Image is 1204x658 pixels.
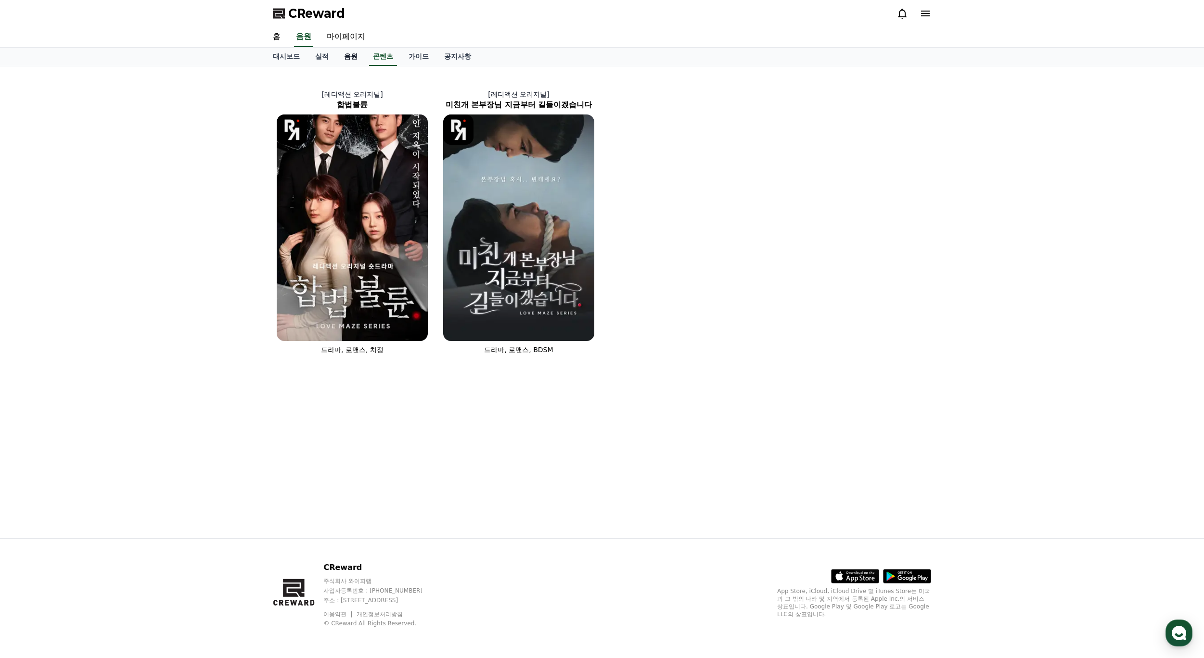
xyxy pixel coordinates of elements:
[401,48,436,66] a: 가이드
[30,319,36,327] span: 홈
[265,27,288,47] a: 홈
[307,48,336,66] a: 실적
[88,320,100,328] span: 대화
[64,305,124,329] a: 대화
[265,48,307,66] a: 대시보드
[435,82,602,362] a: [레디액션 오리지널] 미친개 본부장님 지금부터 길들이겠습니다 미친개 본부장님 지금부터 길들이겠습니다 [object Object] Logo 드라마, 로맨스, BDSM
[443,114,474,145] img: [object Object] Logo
[277,114,307,145] img: [object Object] Logo
[436,48,479,66] a: 공지사항
[323,587,441,595] p: 사업자등록번호 : [PHONE_NUMBER]
[321,346,384,354] span: 드라마, 로맨스, 치정
[336,48,365,66] a: 음원
[288,6,345,21] span: CReward
[124,305,185,329] a: 설정
[323,577,441,585] p: 주식회사 와이피랩
[323,611,354,618] a: 이용약관
[273,6,345,21] a: CReward
[777,587,931,618] p: App Store, iCloud, iCloud Drive 및 iTunes Store는 미국과 그 밖의 나라 및 지역에서 등록된 Apple Inc.의 서비스 상표입니다. Goo...
[357,611,403,618] a: 개인정보처리방침
[149,319,160,327] span: 설정
[269,82,435,362] a: [레디액션 오리지널] 합법불륜 합법불륜 [object Object] Logo 드라마, 로맨스, 치정
[484,346,553,354] span: 드라마, 로맨스, BDSM
[319,27,373,47] a: 마이페이지
[323,562,441,573] p: CReward
[443,114,594,341] img: 미친개 본부장님 지금부터 길들이겠습니다
[269,99,435,111] h2: 합법불륜
[369,48,397,66] a: 콘텐츠
[294,27,313,47] a: 음원
[3,305,64,329] a: 홈
[435,89,602,99] p: [레디액션 오리지널]
[277,114,428,341] img: 합법불륜
[435,99,602,111] h2: 미친개 본부장님 지금부터 길들이겠습니다
[323,596,441,604] p: 주소 : [STREET_ADDRESS]
[269,89,435,99] p: [레디액션 오리지널]
[323,620,441,627] p: © CReward All Rights Reserved.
